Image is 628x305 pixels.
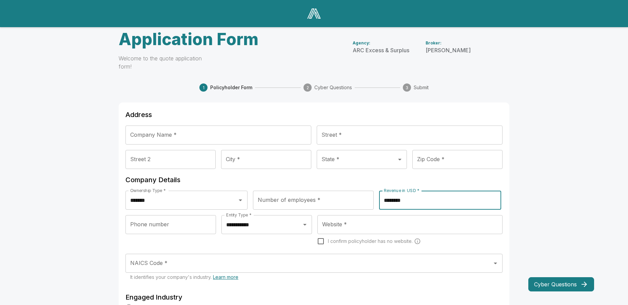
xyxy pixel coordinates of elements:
[384,188,419,193] label: Revenue in USD *
[119,54,205,71] p: Welcome to the quote application form!
[226,212,251,218] label: Entity Type *
[328,238,413,245] span: I confirm policyholder has no website.
[314,84,352,91] span: Cyber Questions
[119,27,314,52] p: Application Form
[395,155,405,164] button: Open
[528,277,594,291] button: Cyber Questions
[426,46,471,54] p: [PERSON_NAME]
[130,188,165,193] label: Ownership Type *
[213,274,238,280] a: Learn more
[130,274,238,280] span: It identifies your company's industry.
[306,85,309,90] text: 2
[426,40,471,46] p: Broker:
[125,292,503,303] h6: Engaged Industry
[353,46,409,54] p: ARC Excess & Surplus
[353,40,409,46] p: Agency:
[406,85,408,90] text: 3
[300,220,310,229] button: Open
[414,238,421,245] svg: Some carriers will require this field, please enter a domain
[125,174,503,185] h6: Company Details
[414,84,429,91] span: Submit
[203,85,204,90] text: 1
[307,8,321,19] img: AA Logo
[491,259,500,268] button: Open
[125,109,503,120] h6: Address
[236,195,245,205] button: Open
[210,84,252,91] span: Policyholder Form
